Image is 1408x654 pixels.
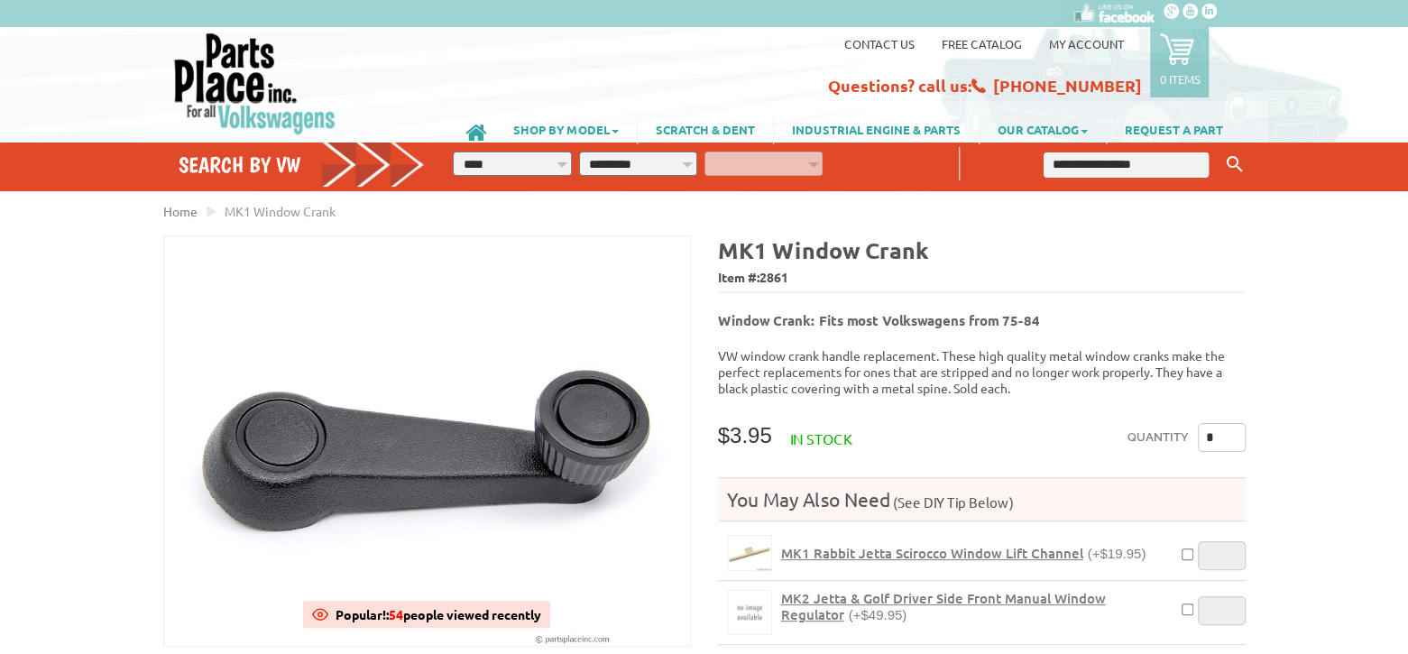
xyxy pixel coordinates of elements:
[1159,71,1200,87] p: 0 items
[225,203,336,219] span: MK1 Window Crank
[781,545,1146,562] a: MK1 Rabbit Jetta Scirocco Window Lift Channel(+$19.95)
[718,311,1040,329] b: Window Crank: Fits most Volkswagens from 75-84
[941,36,1021,51] a: Free Catalog
[718,347,1246,396] p: VW window crank handle replacement. These high quality metal window cranks make the perfect repla...
[718,235,928,264] b: MK1 Window Crank
[727,590,772,635] a: MK2 Jetta & Golf Driver Side Front Manual Window Regulator
[980,114,1106,144] a: OUR CATALOG
[1150,27,1209,97] a: 0 items
[759,269,788,285] span: 2861
[1088,546,1146,561] span: (+$19.95)
[781,589,1106,623] span: MK2 Jetta & Golf Driver Side Front Manual Window Regulator
[718,423,772,447] span: $3.95
[1048,36,1123,51] a: My Account
[728,591,771,634] img: MK2 Jetta & Golf Driver Side Front Manual Window Regulator
[638,114,773,144] a: SCRATCH & DENT
[774,114,979,144] a: INDUSTRIAL ENGINE & PARTS
[728,536,771,569] img: MK1 Rabbit Jetta Scirocco Window Lift Channel
[890,493,1014,511] span: (See DIY Tip Below)
[727,535,772,570] a: MK1 Rabbit Jetta Scirocco Window Lift Channel
[790,429,852,447] span: In stock
[781,590,1169,623] a: MK2 Jetta & Golf Driver Side Front Manual Window Regulator(+$49.95)
[163,203,198,219] a: Home
[781,544,1083,562] span: MK1 Rabbit Jetta Scirocco Window Lift Channel
[1107,114,1241,144] a: REQUEST A PART
[718,487,1246,511] h4: You May Also Need
[495,114,637,144] a: SHOP BY MODEL
[849,607,907,622] span: (+$49.95)
[1127,423,1189,452] label: Quantity
[172,32,337,135] img: Parts Place Inc!
[718,265,1246,291] span: Item #:
[843,36,914,51] a: Contact us
[179,152,426,178] h4: Search by VW
[1220,150,1247,180] button: Keyword Search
